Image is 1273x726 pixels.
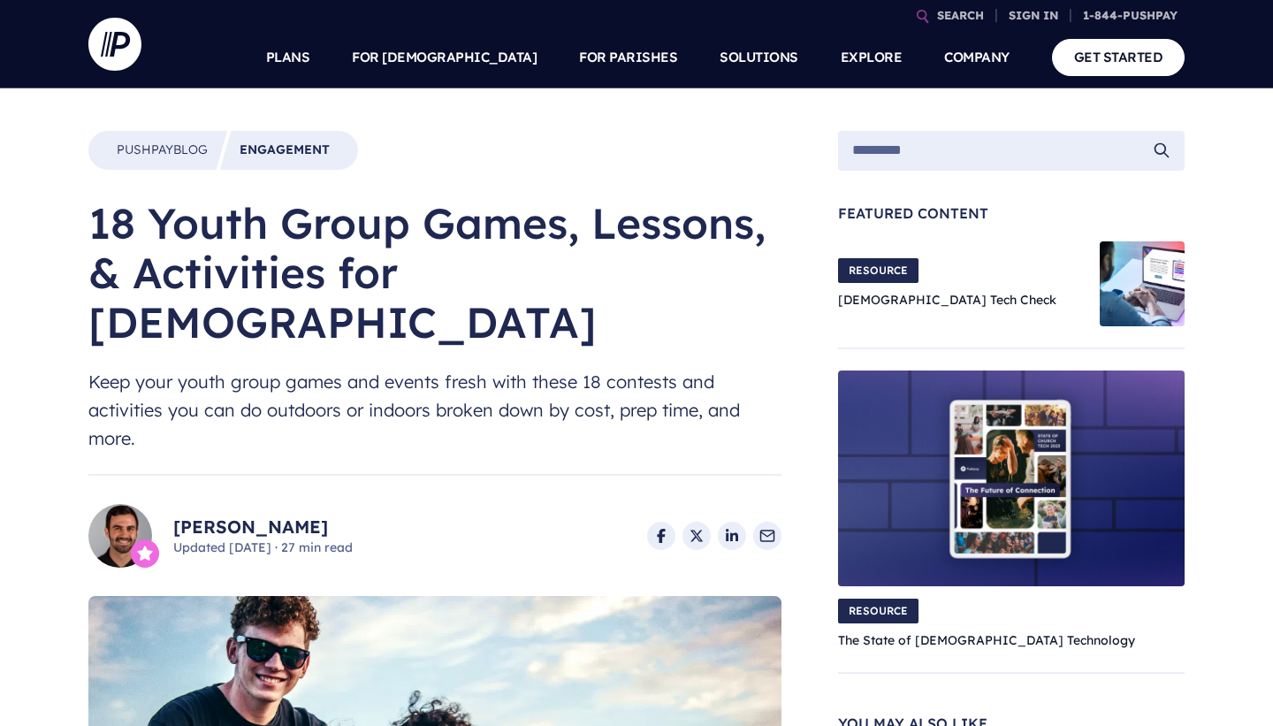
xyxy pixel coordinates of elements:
h1: 18 Youth Group Games, Lessons, & Activities for [DEMOGRAPHIC_DATA] [88,198,781,347]
img: Ryan Nelson [88,504,152,568]
a: [PERSON_NAME] [173,515,353,539]
a: GET STARTED [1052,39,1185,75]
span: Keep your youth group games and events fresh with these 18 contests and activities you can do out... [88,368,781,453]
a: SOLUTIONS [720,27,798,88]
a: The State of [DEMOGRAPHIC_DATA] Technology [838,632,1135,648]
a: PLANS [266,27,310,88]
img: Church Tech Check Blog Hero Image [1100,241,1185,326]
span: RESOURCE [838,599,919,623]
span: Pushpay [117,141,173,157]
span: Featured Content [838,206,1185,220]
span: · [275,539,278,555]
a: FOR [DEMOGRAPHIC_DATA] [352,27,537,88]
a: Share via Email [753,522,781,550]
a: Share on X [682,522,711,550]
a: Share on Facebook [647,522,675,550]
a: COMPANY [944,27,1010,88]
span: Updated [DATE] 27 min read [173,539,353,557]
a: [DEMOGRAPHIC_DATA] Tech Check [838,292,1056,308]
a: EXPLORE [841,27,903,88]
a: Share on LinkedIn [718,522,746,550]
a: FOR PARISHES [579,27,677,88]
a: Engagement [240,141,330,159]
span: RESOURCE [838,258,919,283]
a: PushpayBlog [117,141,208,159]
